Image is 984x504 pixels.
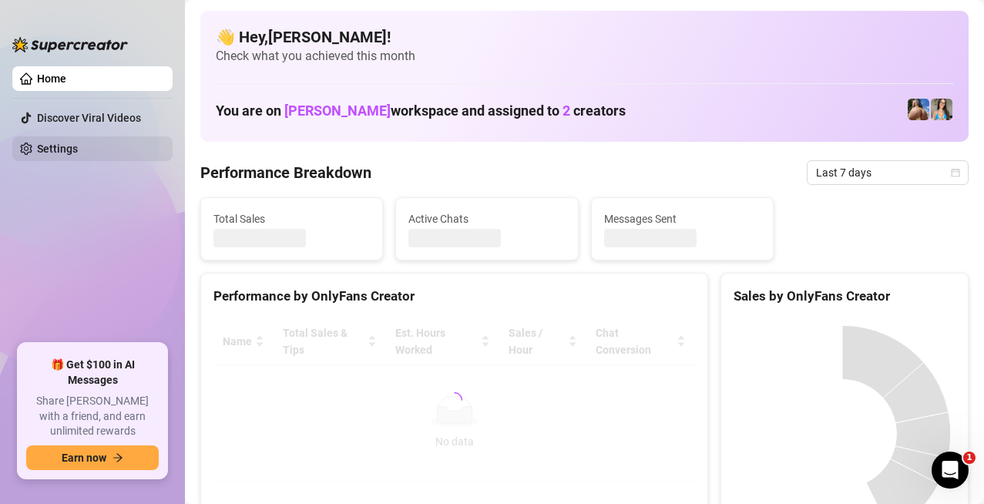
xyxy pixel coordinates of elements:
div: Sales by OnlyFans Creator [734,286,955,307]
span: Active Chats [408,210,565,227]
h4: 👋 Hey, [PERSON_NAME] ! [216,26,953,48]
img: 𝙋𝙖𝙞𝙜𝙚 [931,99,952,120]
span: Messages Sent [604,210,761,227]
span: Share [PERSON_NAME] with a friend, and earn unlimited rewards [26,394,159,439]
span: loading [447,392,462,408]
span: Last 7 days [816,161,959,184]
a: Home [37,72,66,85]
span: Check what you achieved this month [216,48,953,65]
h1: You are on workspace and assigned to creators [216,102,626,119]
iframe: Intercom live chat [932,452,969,489]
div: Performance by OnlyFans Creator [213,286,695,307]
img: 𝙋𝙖𝙞𝙜𝙚 [908,99,929,120]
span: Earn now [62,452,106,464]
h4: Performance Breakdown [200,162,371,183]
span: calendar [951,168,960,177]
a: Settings [37,143,78,155]
span: [PERSON_NAME] [284,102,391,119]
span: 1 [963,452,976,464]
span: arrow-right [113,452,123,463]
img: logo-BBDzfeDw.svg [12,37,128,52]
button: Earn nowarrow-right [26,445,159,470]
span: 🎁 Get $100 in AI Messages [26,358,159,388]
a: Discover Viral Videos [37,112,141,124]
span: 2 [563,102,570,119]
span: Total Sales [213,210,370,227]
